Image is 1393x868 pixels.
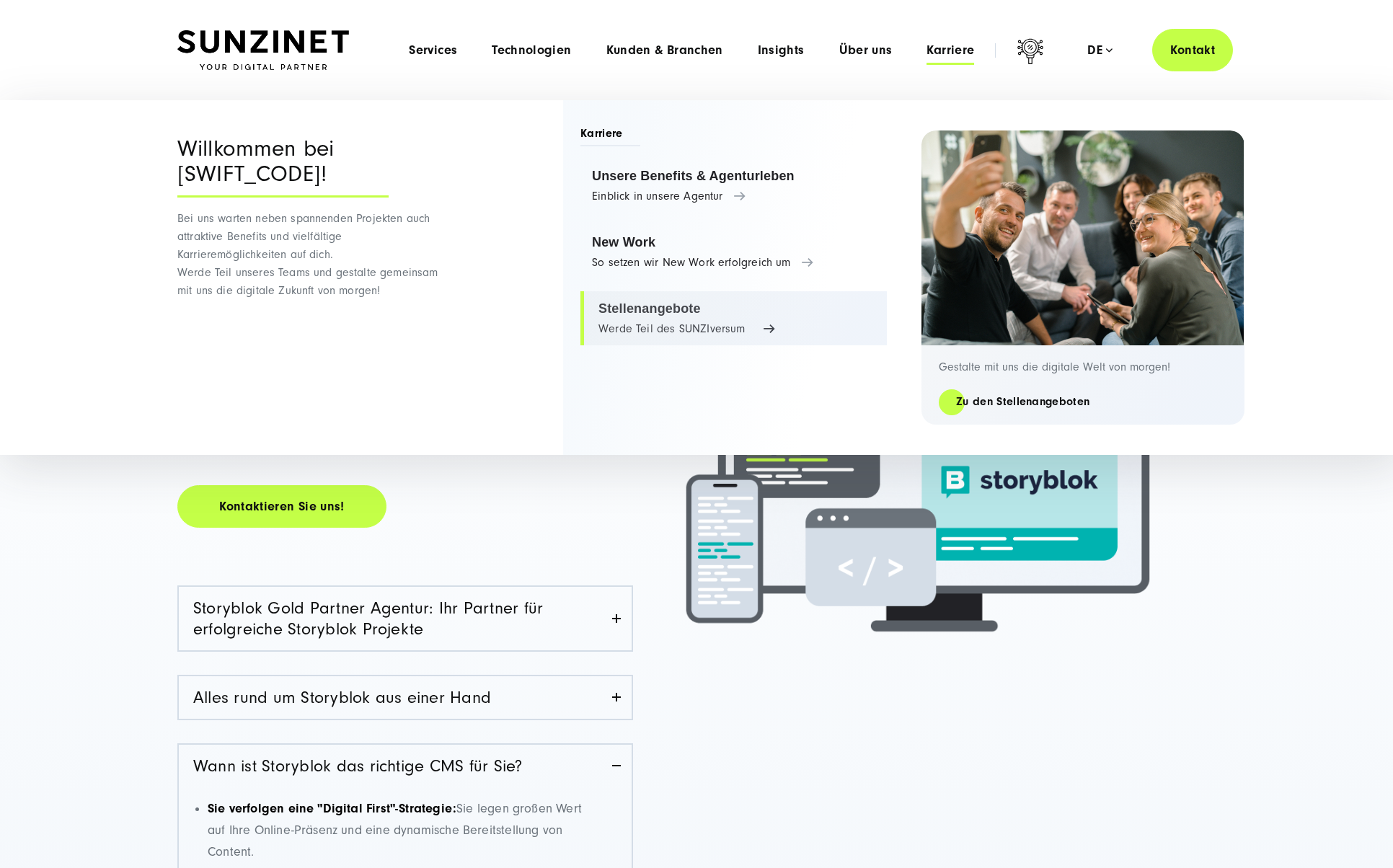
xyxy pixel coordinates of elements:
[177,485,386,528] a: Kontaktieren Sie uns!
[179,745,632,787] a: Wann ist Storyblok das richtige CMS für Sie?
[208,801,456,816] span: Sie verfolgen eine "Digital First"-Strategie:
[580,125,640,146] span: Karriere
[580,291,887,346] a: Stellenangebote Werde Teil des SUNZIversum
[580,159,887,213] a: Unsere Benefits & Agenturleben Einblick in unsere Agentur
[921,130,1244,345] img: Digitalagentur und Internetagentur SUNZINET: 2 Frauen 3 Männer, die ein Selfie machen bei
[927,43,974,58] a: Karriere
[177,136,389,198] div: Willkommen bei [SWIFT_CODE]!
[208,798,585,863] p: Sie legen großen Wert auf Ihre Online-Präsenz und eine dynamische Bereitstellung von Content.
[1087,43,1113,58] div: de
[939,360,1227,374] p: Gestalte mit uns die digitale Welt von morgen!
[839,43,893,58] a: Über uns
[1152,29,1233,71] a: Kontakt
[409,43,457,58] a: Services
[758,43,805,58] a: Insights
[179,587,632,650] a: Storyblok Gold Partner Agentur: Ihr Partner für erfolgreiche Storyblok Projekte
[179,676,632,719] a: Alles rund um Storyblok aus einer Hand
[606,43,723,58] a: Kunden & Branchen
[492,43,571,58] a: Technologien
[580,225,887,280] a: New Work So setzen wir New Work erfolgreich um
[177,30,349,71] img: SUNZINET Full Service Digital Agentur
[939,394,1107,410] a: Zu den Stellenangeboten
[177,210,448,300] p: Bei uns warten neben spannenden Projekten auch attraktive Benefits und vielfältige Karrieremöglic...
